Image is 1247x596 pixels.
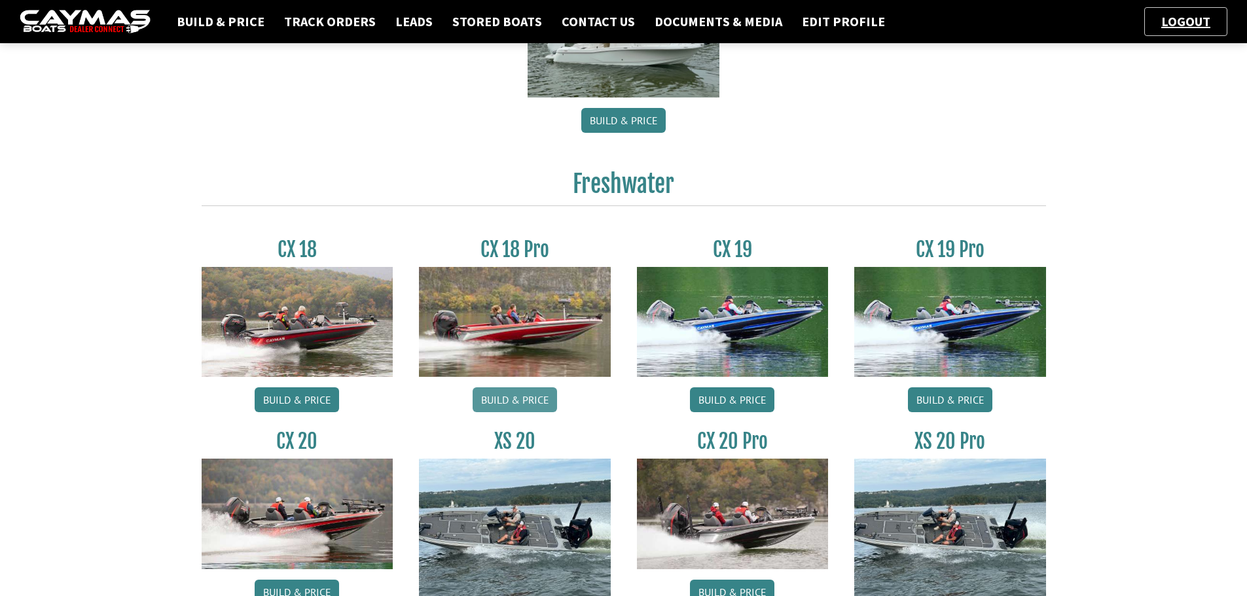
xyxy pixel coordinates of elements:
a: Build & Price [908,387,992,412]
a: Build & Price [690,387,774,412]
a: Leads [389,13,439,30]
h3: CX 20 [202,429,393,453]
a: Track Orders [278,13,382,30]
a: Contact Us [555,13,642,30]
h3: XS 20 Pro [854,429,1046,453]
a: Logout [1155,13,1217,29]
img: CX-20Pro_thumbnail.jpg [637,459,829,569]
img: CX19_thumbnail.jpg [854,267,1046,377]
h3: XS 20 [419,429,611,453]
img: caymas-dealer-connect-2ed40d3bc7270c1d8d7ffb4b79bf05adc795679939227970def78ec6f6c03838.gif [20,10,151,34]
img: CX19_thumbnail.jpg [637,267,829,377]
a: Build & Price [170,13,271,30]
img: CX-20_thumbnail.jpg [202,459,393,569]
a: Documents & Media [648,13,789,30]
img: CX-18SS_thumbnail.jpg [419,267,611,377]
a: Build & Price [581,108,666,133]
h3: CX 19 [637,237,829,262]
h3: CX 19 Pro [854,237,1046,262]
a: Stored Boats [446,13,549,30]
a: Edit Profile [795,13,892,30]
h3: CX 20 Pro [637,429,829,453]
h3: CX 18 [202,237,393,262]
h3: CX 18 Pro [419,237,611,262]
a: Build & Price [255,387,339,412]
img: CX-18S_thumbnail.jpg [202,267,393,377]
h2: Freshwater [202,169,1046,206]
a: Build & Price [473,387,557,412]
